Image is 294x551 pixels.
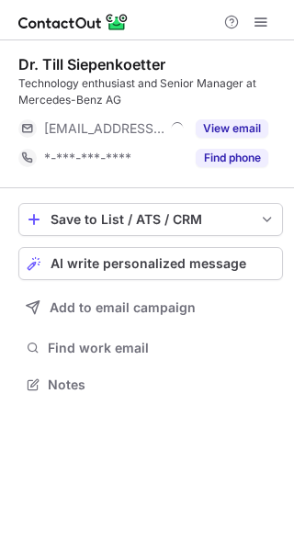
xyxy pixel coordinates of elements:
span: AI write personalized message [51,256,246,271]
div: Save to List / ATS / CRM [51,212,251,227]
button: Reveal Button [196,149,268,167]
button: Notes [18,372,283,398]
span: Notes [48,377,276,393]
div: Technology enthusiast and Senior Manager at Mercedes-Benz AG [18,75,283,108]
button: Reveal Button [196,119,268,138]
img: ContactOut v5.3.10 [18,11,129,33]
div: Dr. Till Siepenkoetter [18,55,165,73]
span: [EMAIL_ADDRESS][DOMAIN_NAME] [44,120,164,137]
span: Add to email campaign [50,300,196,315]
button: save-profile-one-click [18,203,283,236]
span: Find work email [48,340,276,356]
button: Find work email [18,335,283,361]
button: AI write personalized message [18,247,283,280]
button: Add to email campaign [18,291,283,324]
